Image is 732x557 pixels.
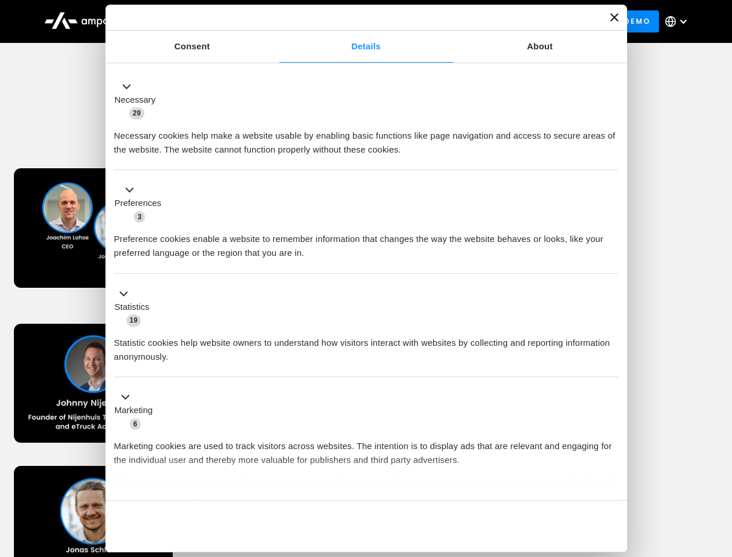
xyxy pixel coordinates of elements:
[115,93,156,107] label: Necessary
[114,494,209,508] button: Unclassified (3)
[14,117,719,145] h1: Upcoming Webinars
[114,431,618,467] div: Marketing cookies are used to track visitors across websites. The intention is to display ads tha...
[453,31,627,63] a: About
[126,314,141,326] span: 19
[114,120,618,157] div: Necessary cookies help make a website usable by enabling basic functions like page navigation and...
[114,183,169,224] button: Preferences (3)
[105,31,279,63] a: Consent
[114,287,156,327] button: Statistics (19)
[115,404,153,417] label: Marketing
[115,197,162,210] label: Preferences
[134,211,145,223] span: 3
[279,31,453,63] a: Details
[114,327,618,364] div: Statistic cookies help website owners to understand how visitors interact with websites by collec...
[129,107,144,119] span: 29
[114,390,160,431] button: Marketing (6)
[610,13,618,21] button: Close banner
[114,223,618,260] div: Preference cookies enable a website to remember information that changes the way the website beha...
[451,509,618,543] button: Okay
[191,495,202,507] span: 3
[115,301,150,314] label: Statistics
[130,418,141,430] span: 6
[114,79,163,120] button: Necessary (29)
